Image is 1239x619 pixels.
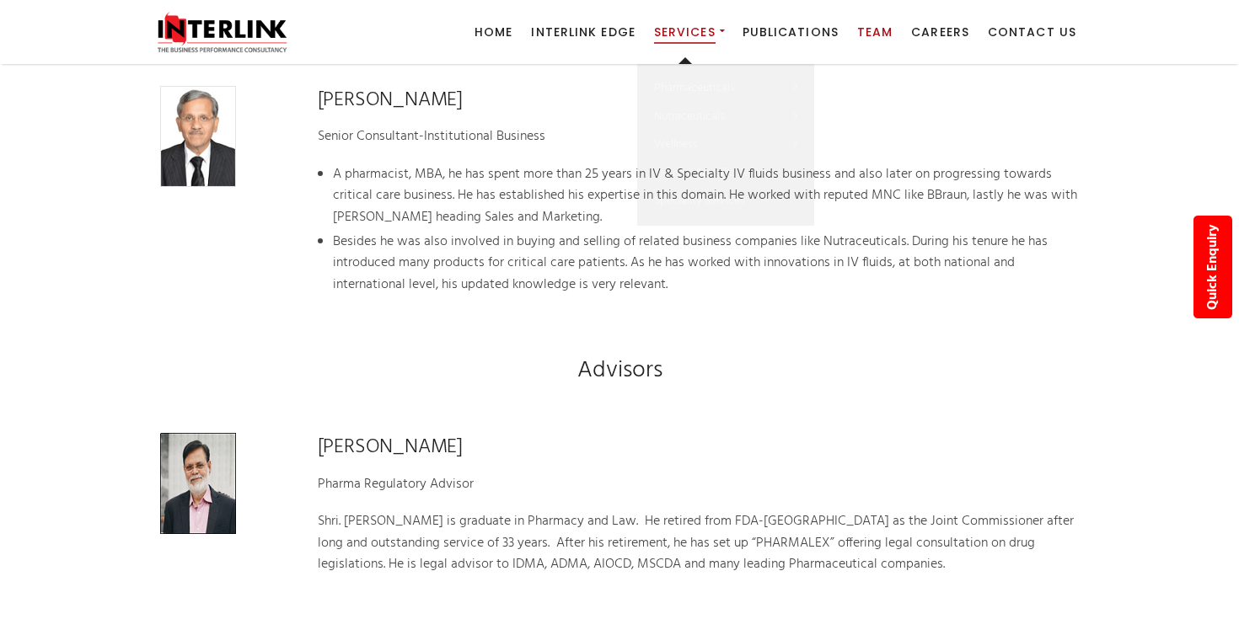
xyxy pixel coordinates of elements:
h4: [PERSON_NAME] [318,433,1079,462]
h3: Advisors [160,355,1079,387]
a: Pharmaceuticals [637,74,814,103]
a: Speciality Services [637,187,814,216]
span: Publications [743,24,839,40]
a: Quick Enquiry [1193,216,1232,318]
span: Industry Specific Services [654,163,778,183]
p: Pharma Regulatory Advisor [318,474,1079,496]
a: Wellness [637,131,814,159]
span: Team [857,24,893,40]
span: Services [654,24,716,40]
span: Home [475,24,512,40]
span: Pharmaceuticals [654,78,735,98]
li: A pharmacist, MBA, he has spent more than 25 years in IV & Specialty IV fluids business and also ... [333,164,1079,229]
a: Industry Specific Services [637,159,814,188]
img: deshpande [160,433,236,534]
span: Interlink Edge [531,24,635,40]
span: Speciality Services [654,191,745,211]
img: Interlink Consultancy [147,11,297,53]
span: Nutraceuticals [654,107,725,126]
p: Senior Consultant-Institutional Business [318,126,1079,148]
img: sanjay [160,86,236,187]
span: Wellness [654,135,698,154]
a: Nutraceuticals [637,103,814,131]
p: Shri. [PERSON_NAME] is graduate in Pharmacy and Law. He retired from FDA-[GEOGRAPHIC_DATA] as the... [318,511,1079,576]
h4: [PERSON_NAME] [318,86,1079,115]
span: Careers [911,24,969,40]
span: Contact Us [988,24,1076,40]
li: Besides he was also involved in buying and selling of related business companies like Nutraceutic... [333,232,1079,296]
